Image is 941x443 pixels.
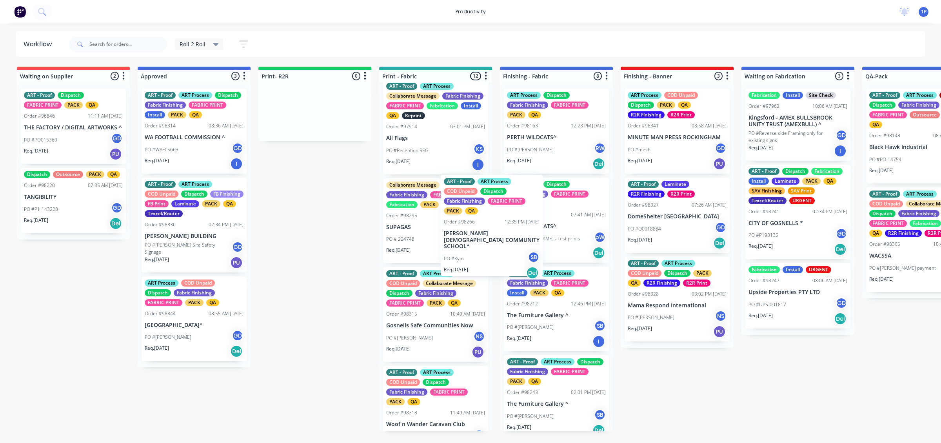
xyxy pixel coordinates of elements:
span: 1P [921,8,926,15]
input: Search for orders... [89,36,167,52]
span: Roll 2 Roll [180,40,205,48]
img: Factory [14,6,26,18]
div: Workflow [24,40,56,49]
div: productivity [452,6,490,18]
